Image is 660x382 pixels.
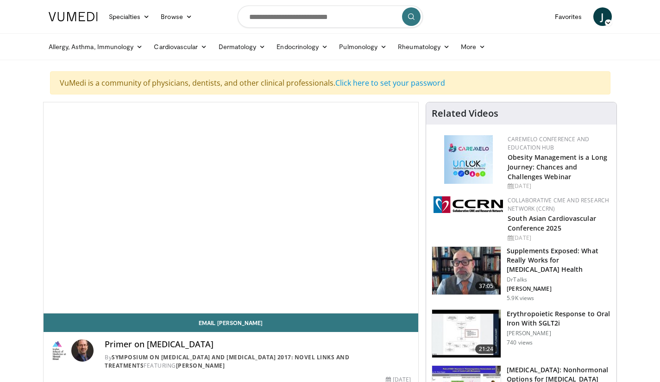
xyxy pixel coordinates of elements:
[455,38,491,56] a: More
[44,102,419,313] video-js: Video Player
[508,182,609,190] div: [DATE]
[271,38,333,56] a: Endocrinology
[508,214,596,232] a: South Asian Cardiovascular Conference 2025
[434,196,503,213] img: a04ee3ba-8487-4636-b0fb-5e8d268f3737.png.150x105_q85_autocrop_double_scale_upscale_version-0.2.png
[593,7,612,26] a: J
[155,7,198,26] a: Browse
[508,234,609,242] div: [DATE]
[49,12,98,21] img: VuMedi Logo
[432,247,501,295] img: 649d3fc0-5ee3-4147-b1a3-955a692e9799.150x105_q85_crop-smart_upscale.jpg
[44,313,419,332] a: Email [PERSON_NAME]
[213,38,271,56] a: Dermatology
[432,108,498,119] h4: Related Videos
[549,7,588,26] a: Favorites
[507,285,611,293] p: [PERSON_NAME]
[507,330,611,337] p: [PERSON_NAME]
[507,246,611,274] h3: Supplements Exposed: What Really Works for [MEDICAL_DATA] Health
[335,78,445,88] a: Click here to set your password
[148,38,213,56] a: Cardiovascular
[444,135,493,184] img: 45df64a9-a6de-482c-8a90-ada250f7980c.png.150x105_q85_autocrop_double_scale_upscale_version-0.2.jpg
[508,135,589,151] a: CaReMeLO Conference and Education Hub
[238,6,423,28] input: Search topics, interventions
[507,294,534,302] p: 5.9K views
[103,7,156,26] a: Specialties
[507,309,611,328] h3: Erythropoietic Response to Oral Iron With SGLT2i
[176,362,225,369] a: [PERSON_NAME]
[51,339,68,362] img: Symposium on Diabetes and Cancer 2017: Novel Links and Treatments
[105,353,349,369] a: Symposium on [MEDICAL_DATA] and [MEDICAL_DATA] 2017: Novel Links and Treatments
[432,246,611,302] a: 37:05 Supplements Exposed: What Really Works for [MEDICAL_DATA] Health DrTalks [PERSON_NAME] 5.9K...
[105,353,411,370] div: By FEATURING
[475,344,497,354] span: 21:24
[507,339,533,346] p: 740 views
[333,38,392,56] a: Pulmonology
[475,282,497,291] span: 37:05
[507,276,611,283] p: DrTalks
[71,339,94,362] img: Avatar
[105,339,411,350] h4: Primer on [MEDICAL_DATA]
[432,310,501,358] img: 7a1a5771-6296-4a76-a689-d78375c2425f.150x105_q85_crop-smart_upscale.jpg
[50,71,610,94] div: VuMedi is a community of physicians, dentists, and other clinical professionals.
[432,309,611,358] a: 21:24 Erythropoietic Response to Oral Iron With SGLT2i [PERSON_NAME] 740 views
[392,38,455,56] a: Rheumatology
[43,38,149,56] a: Allergy, Asthma, Immunology
[508,153,607,181] a: Obesity Management is a Long Journey: Chances and Challenges Webinar
[508,196,609,213] a: Collaborative CME and Research Network (CCRN)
